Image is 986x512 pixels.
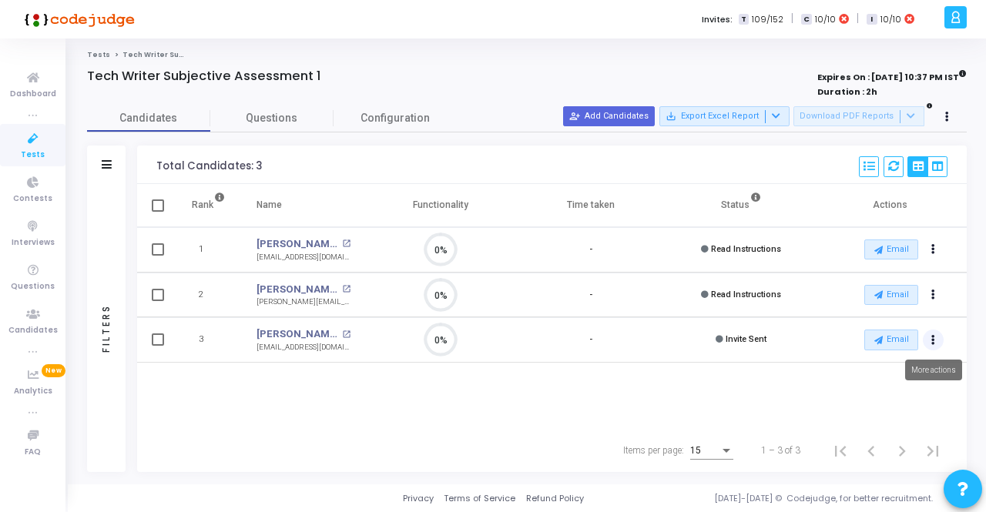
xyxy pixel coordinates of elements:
strong: Duration : 2h [817,85,877,98]
a: Terms of Service [444,492,515,505]
a: [PERSON_NAME] [257,236,337,252]
th: Rank [176,184,241,227]
th: Actions [817,184,967,227]
button: Email [864,330,918,350]
span: Candidates [8,324,58,337]
nav: breadcrumb [87,50,967,60]
span: Contests [13,192,52,206]
mat-icon: open_in_new [342,285,350,293]
span: Candidates [87,110,210,126]
mat-icon: save_alt [666,111,676,122]
div: More actions [905,360,962,380]
div: - [589,243,592,256]
span: 10/10 [880,13,901,26]
span: Invite Sent [726,334,766,344]
span: Read Instructions [711,244,781,254]
div: - [589,333,592,346]
td: 3 [176,317,241,363]
span: New [42,364,65,377]
h4: Tech Writer Subjective Assessment 1 [87,69,321,84]
span: Questions [11,280,55,293]
span: Read Instructions [711,289,781,300]
span: Questions [210,110,334,126]
div: Time taken [567,196,615,213]
div: View Options [907,156,947,177]
td: 2 [176,273,241,318]
div: [DATE]-[DATE] © Codejudge, for better recruitment. [584,492,967,505]
th: Functionality [366,184,516,227]
button: Download PDF Reports [793,106,924,126]
span: Interviews [12,236,55,249]
strong: Expires On : [DATE] 10:37 PM IST [817,67,967,84]
button: Actions [923,284,944,306]
span: FAQ [25,446,41,459]
th: Status [666,184,817,227]
span: | [791,11,793,27]
button: First page [825,435,856,466]
a: [PERSON_NAME] [257,282,337,297]
button: Email [864,285,918,305]
a: Tests [87,50,110,59]
a: Privacy [403,492,434,505]
button: Actions [923,239,944,261]
div: Total Candidates: 3 [156,160,262,172]
button: Actions [923,330,944,351]
button: Last page [917,435,948,466]
div: Name [257,196,282,213]
button: Export Excel Report [659,106,790,126]
div: [EMAIL_ADDRESS][DOMAIN_NAME] [257,252,350,263]
button: Next page [887,435,917,466]
span: Analytics [14,385,52,398]
button: Previous page [856,435,887,466]
div: 1 – 3 of 3 [761,443,800,457]
div: - [589,289,592,302]
div: [EMAIL_ADDRESS][DOMAIN_NAME] [257,342,350,353]
a: Refund Policy [526,492,584,505]
div: Items per page: [623,443,684,457]
button: Email [864,239,918,259]
mat-icon: open_in_new [342,330,350,339]
img: logo [19,4,135,35]
span: 109/152 [752,13,783,26]
mat-icon: open_in_new [342,239,350,248]
span: | [857,11,859,27]
td: 1 [176,227,241,273]
span: Tech Writer Subjective Assessment 1 [122,50,265,59]
span: Tests [21,149,45,162]
label: Invites: [702,13,733,26]
span: 15 [690,445,701,456]
span: I [867,14,877,25]
span: C [801,14,811,25]
span: T [739,14,749,25]
span: 10/10 [815,13,836,26]
mat-select: Items per page: [690,446,733,457]
a: [PERSON_NAME] [257,326,337,342]
div: Filters [99,243,113,413]
mat-icon: person_add_alt [569,111,580,122]
span: Dashboard [10,88,56,101]
div: [PERSON_NAME][EMAIL_ADDRESS][PERSON_NAME][DOMAIN_NAME] [257,296,350,308]
span: Configuration [361,110,430,126]
button: Add Candidates [563,106,655,126]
